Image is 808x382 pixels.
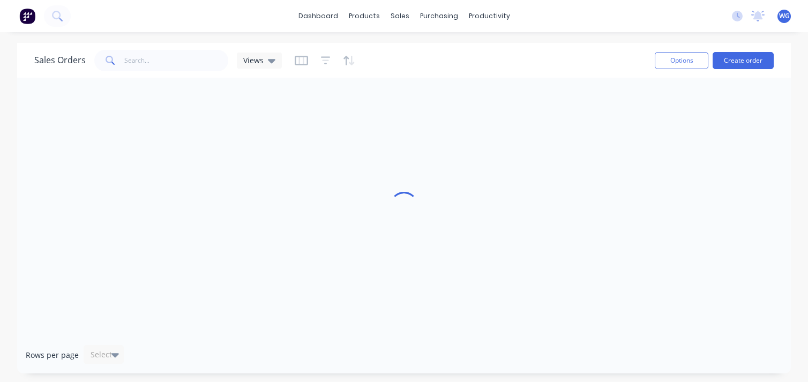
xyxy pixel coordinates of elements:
span: Views [243,55,264,66]
button: Options [655,52,708,69]
img: Factory [19,8,35,24]
div: purchasing [415,8,463,24]
div: products [343,8,385,24]
div: Select... [91,349,118,360]
div: sales [385,8,415,24]
input: Search... [124,50,229,71]
span: Rows per page [26,350,79,361]
button: Create order [713,52,774,69]
a: dashboard [293,8,343,24]
div: productivity [463,8,515,24]
span: WG [779,11,790,21]
h1: Sales Orders [34,55,86,65]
